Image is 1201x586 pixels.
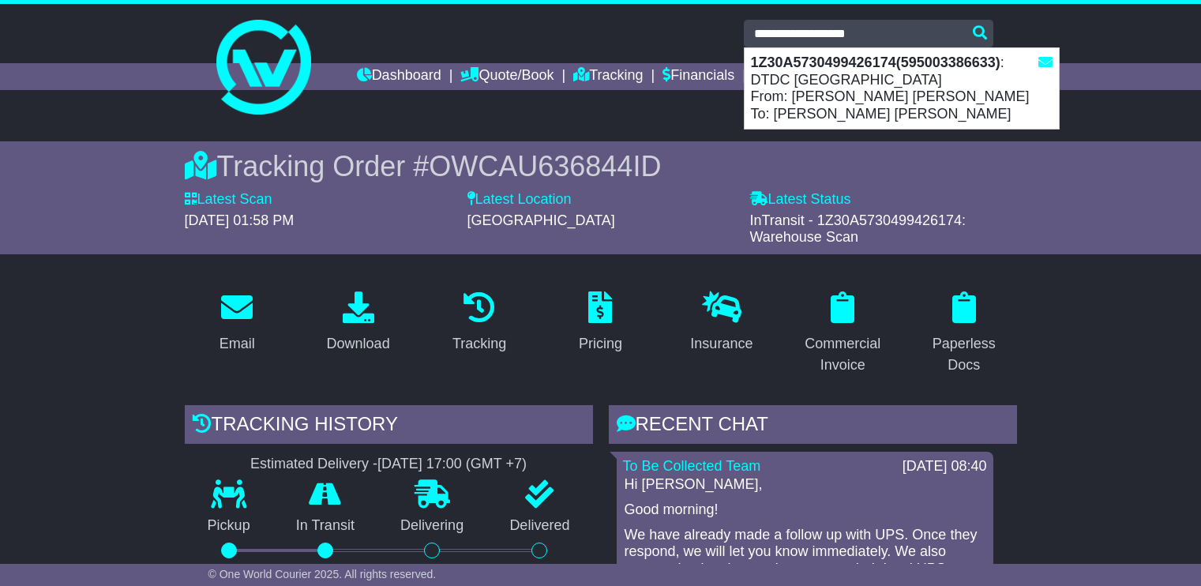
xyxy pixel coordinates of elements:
[185,212,295,228] span: [DATE] 01:58 PM
[467,212,615,228] span: [GEOGRAPHIC_DATA]
[790,286,895,381] a: Commercial Invoice
[185,149,1017,183] div: Tracking Order #
[208,568,437,580] span: © One World Courier 2025. All rights reserved.
[185,191,272,208] label: Latest Scan
[377,456,527,473] div: [DATE] 17:00 (GMT +7)
[273,517,377,535] p: In Transit
[690,333,753,355] div: Insurance
[801,333,885,376] div: Commercial Invoice
[185,456,593,473] div: Estimated Delivery -
[220,333,255,355] div: Email
[377,517,486,535] p: Delivering
[625,501,985,519] p: Good morning!
[911,286,1016,381] a: Paperless Docs
[327,333,390,355] div: Download
[751,54,1000,70] strong: 1Z30A5730499426174(595003386633)
[185,405,593,448] div: Tracking history
[569,286,632,360] a: Pricing
[662,63,734,90] a: Financials
[429,150,661,182] span: OWCAU636844ID
[357,63,441,90] a: Dashboard
[467,191,572,208] label: Latest Location
[903,458,987,475] div: [DATE] 08:40
[625,476,985,494] p: Hi [PERSON_NAME],
[209,286,265,360] a: Email
[460,63,554,90] a: Quote/Book
[750,212,966,246] span: InTransit - 1Z30A5730499426174: Warehouse Scan
[680,286,763,360] a: Insurance
[452,333,506,355] div: Tracking
[317,286,400,360] a: Download
[750,191,851,208] label: Latest Status
[579,333,622,355] div: Pricing
[623,458,761,474] a: To Be Collected Team
[486,517,592,535] p: Delivered
[745,48,1059,129] div: : DTDC [GEOGRAPHIC_DATA] From: [PERSON_NAME] [PERSON_NAME] To: [PERSON_NAME] [PERSON_NAME]
[921,333,1006,376] div: Paperless Docs
[573,63,643,90] a: Tracking
[442,286,516,360] a: Tracking
[185,517,273,535] p: Pickup
[609,405,1017,448] div: RECENT CHAT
